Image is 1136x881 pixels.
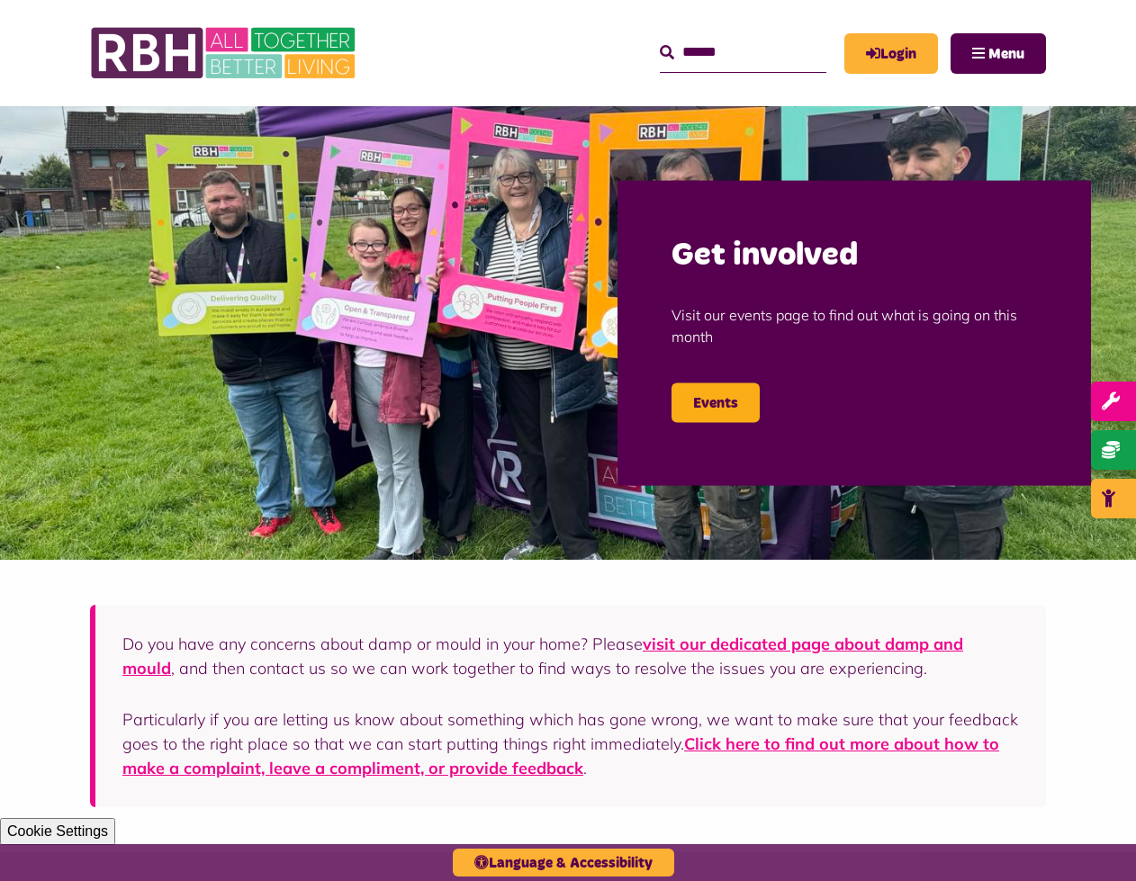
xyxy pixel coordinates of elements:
a: MyRBH [844,33,938,74]
a: visit our dedicated page about damp and mould [122,634,963,679]
p: Do you have any concerns about damp or mould in your home? Please , and then contact us so we can... [122,632,1019,680]
span: Menu [988,47,1024,61]
p: Visit our events page to find out what is going on this month [672,276,1037,373]
a: Events [672,382,760,422]
p: Particularly if you are letting us know about something which has gone wrong, we want to make sur... [122,707,1019,780]
button: Navigation [951,33,1046,74]
h2: Get involved [672,235,1037,277]
a: Click here to find out more about how to make a complaint, leave a compliment, or provide feedback [122,733,999,778]
button: Language & Accessibility [453,849,674,877]
img: RBH [90,18,360,88]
